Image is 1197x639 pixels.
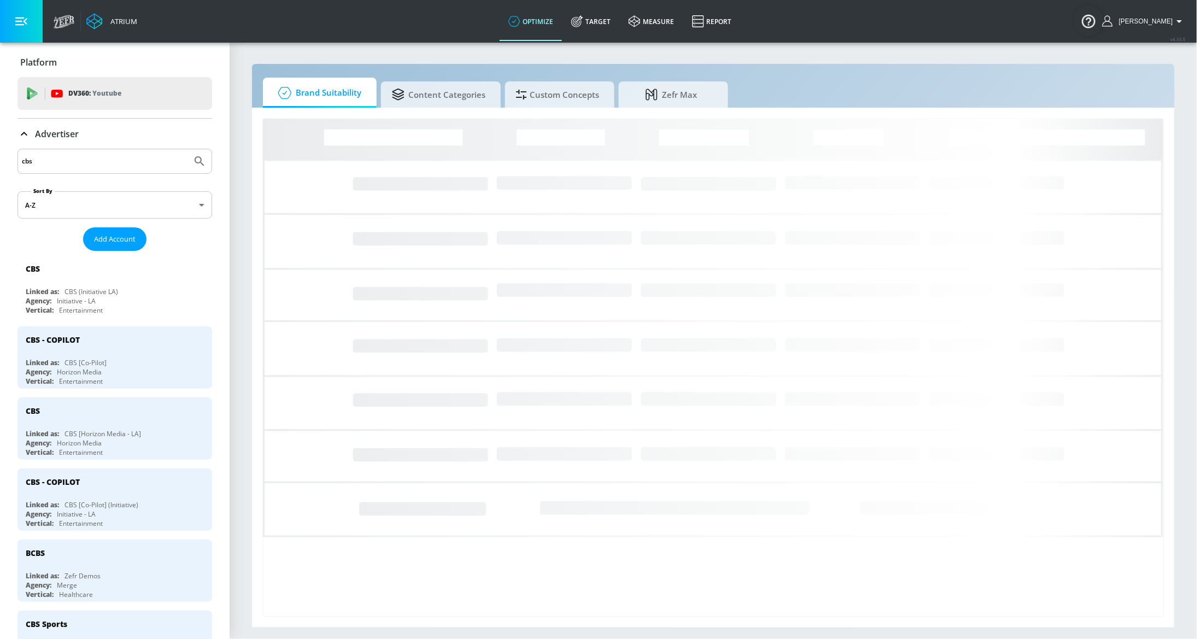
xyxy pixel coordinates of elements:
div: DV360: Youtube [17,77,212,110]
div: Initiative - LA [57,296,96,306]
div: CBS - COPILOT [26,477,80,487]
a: Report [683,2,741,41]
div: CBSLinked as:CBS (Initiative LA)Agency:Initiative - LAVertical:Entertainment [17,255,212,318]
button: [PERSON_NAME] [1102,15,1186,28]
div: CBS - COPILOTLinked as:CBS [Co-Pilot]Agency:Horizon MediaVertical:Entertainment [17,326,212,389]
div: CBS - COPILOT [26,335,80,345]
div: CBS [26,406,40,416]
div: CBS - COPILOTLinked as:CBS [Co-Pilot] (Initiative)Agency:Initiative - LAVertical:Entertainment [17,468,212,531]
div: BCBSLinked as:Zefr DemosAgency:MergeVertical:Healthcare [17,540,212,602]
div: A-Z [17,191,212,219]
div: CBS [26,263,40,274]
div: Linked as: [26,571,59,581]
div: CBS [Co-Pilot] (Initiative) [64,500,138,509]
div: Linked as: [26,429,59,438]
div: Advertiser [17,119,212,149]
span: Add Account [94,233,136,245]
label: Sort By [31,187,55,195]
div: CBS [Co-Pilot] [64,358,107,367]
div: CBSLinked as:CBS [Horizon Media - LA]Agency:Horizon MediaVertical:Entertainment [17,397,212,460]
a: optimize [500,2,562,41]
div: Linked as: [26,287,59,296]
p: Advertiser [35,128,79,140]
div: Vertical: [26,306,54,315]
div: Entertainment [59,448,103,457]
div: Platform [17,47,212,78]
div: Vertical: [26,590,54,599]
div: CBS [Horizon Media - LA] [64,429,141,438]
div: Entertainment [59,306,103,315]
div: Vertical: [26,448,54,457]
span: Custom Concepts [516,81,599,108]
div: Linked as: [26,358,59,367]
span: Brand Suitability [274,80,361,106]
a: Target [562,2,620,41]
div: Entertainment [59,377,103,386]
button: Add Account [83,227,146,251]
span: Zefr Max [630,81,713,108]
button: Submit Search [187,149,212,173]
div: Agency: [26,296,51,306]
div: Linked as: [26,500,59,509]
div: Merge [57,581,77,590]
div: Entertainment [59,519,103,528]
div: BCBS [26,548,45,558]
div: Agency: [26,581,51,590]
div: Horizon Media [57,367,102,377]
button: Open Resource Center [1073,5,1104,36]
a: Atrium [86,13,137,30]
div: Initiative - LA [57,509,96,519]
p: Youtube [92,87,121,99]
input: Search by name [22,154,187,168]
div: Zefr Demos [64,571,101,581]
div: Healthcare [59,590,93,599]
p: Platform [20,56,57,68]
p: DV360: [68,87,121,99]
a: measure [620,2,683,41]
div: Atrium [106,16,137,26]
div: Horizon Media [57,438,102,448]
div: Agency: [26,509,51,519]
div: Vertical: [26,519,54,528]
div: Agency: [26,367,51,377]
div: CBS (Initiative LA) [64,287,118,296]
div: Vertical: [26,377,54,386]
div: CBS Sports [26,619,67,629]
span: [PERSON_NAME] [1114,17,1173,25]
span: Content Categories [392,81,485,108]
span: v 4.33.5 [1171,36,1186,42]
div: Agency: [26,438,51,448]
